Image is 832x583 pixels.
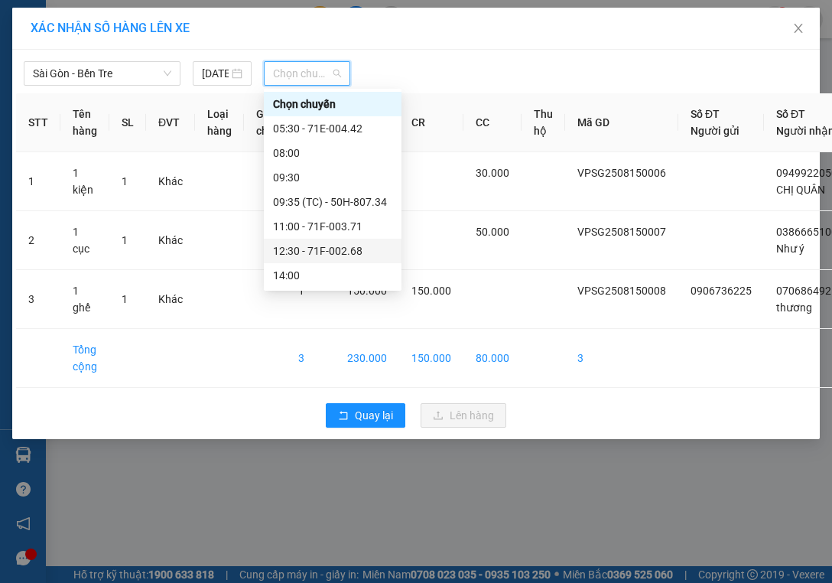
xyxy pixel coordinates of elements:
[421,403,506,428] button: uploadLên hàng
[565,93,678,152] th: Mã GD
[16,152,60,211] td: 1
[146,93,195,152] th: ĐVT
[195,93,244,152] th: Loại hàng
[60,93,109,152] th: Tên hàng
[122,175,128,187] span: 1
[146,211,195,270] td: Khác
[273,96,392,112] div: Chọn chuyến
[399,329,463,388] td: 150.000
[776,184,825,196] span: CHỊ QUÂN
[244,93,286,152] th: Ghi chú
[463,93,522,152] th: CC
[60,329,109,388] td: Tổng cộng
[776,243,804,255] span: Như ý
[463,329,522,388] td: 80.000
[122,234,128,246] span: 1
[691,285,752,297] span: 0906736225
[577,226,666,238] span: VPSG2508150007
[273,218,392,235] div: 11:00 - 71F-003.71
[31,21,190,35] span: XÁC NHẬN SỐ HÀNG LÊN XE
[792,22,804,34] span: close
[777,8,820,50] button: Close
[16,93,60,152] th: STT
[335,329,399,388] td: 230.000
[273,267,392,284] div: 14:00
[286,329,335,388] td: 3
[577,167,666,179] span: VPSG2508150006
[338,410,349,422] span: rollback
[273,62,341,85] span: Chọn chuyến
[776,108,805,120] span: Số ĐT
[273,194,392,210] div: 09:35 (TC) - 50H-807.34
[16,211,60,270] td: 2
[298,285,304,297] span: 1
[691,108,720,120] span: Số ĐT
[146,270,195,329] td: Khác
[577,285,666,297] span: VPSG2508150008
[411,285,451,297] span: 150.000
[522,93,565,152] th: Thu hộ
[273,243,392,259] div: 12:30 - 71F-002.68
[60,152,109,211] td: 1 kiện
[776,301,812,314] span: thương
[60,270,109,329] td: 1 ghế
[476,167,509,179] span: 30.000
[476,226,509,238] span: 50.000
[60,211,109,270] td: 1 cục
[109,93,146,152] th: SL
[273,169,392,186] div: 09:30
[273,120,392,137] div: 05:30 - 71E-004.42
[16,270,60,329] td: 3
[146,152,195,211] td: Khác
[399,93,463,152] th: CR
[347,285,387,297] span: 150.000
[691,125,739,137] span: Người gửi
[355,407,393,424] span: Quay lại
[326,403,405,428] button: rollbackQuay lại
[122,293,128,305] span: 1
[202,65,228,82] input: 15/08/2025
[273,145,392,161] div: 08:00
[264,92,401,116] div: Chọn chuyến
[33,62,171,85] span: Sài Gòn - Bến Tre
[565,329,678,388] td: 3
